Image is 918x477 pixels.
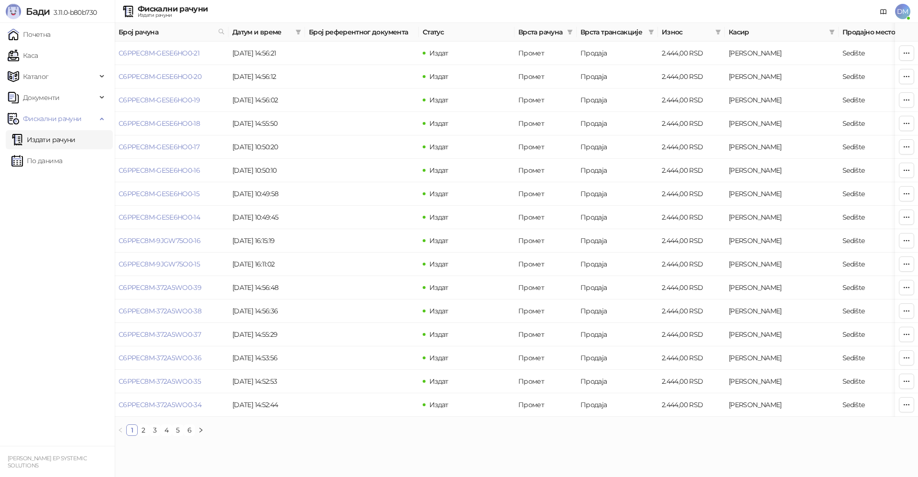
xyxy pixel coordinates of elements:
[514,42,577,65] td: Промет
[725,159,839,182] td: Darko Marković
[229,42,305,65] td: [DATE] 14:56:21
[429,143,448,151] span: Издат
[729,27,825,37] span: Касир
[119,49,199,57] a: C6PPEC8M-GESE6HO0-21
[580,27,645,37] span: Врста трансакције
[115,346,229,370] td: C6PPEC8M-372A5WO0-36
[126,424,138,436] li: 1
[23,109,81,128] span: Фискални рачуни
[115,393,229,417] td: C6PPEC8M-372A5WO0-34
[829,29,835,35] span: filter
[184,425,195,435] a: 6
[119,27,214,37] span: Број рачуна
[115,23,229,42] th: Број рачуна
[514,65,577,89] td: Промет
[8,455,87,469] small: [PERSON_NAME] EP SYSTEMIC SOLUTIONS
[514,206,577,229] td: Промет
[118,427,123,433] span: left
[119,72,201,81] a: C6PPEC8M-GESE6HO0-20
[229,276,305,300] td: [DATE] 14:56:48
[725,300,839,323] td: Darko Marković
[119,213,200,222] a: C6PPEC8M-GESE6HO0-14
[119,330,201,339] a: C6PPEC8M-372A5WO0-37
[229,159,305,182] td: [DATE] 10:50:10
[577,323,658,346] td: Продаја
[115,424,126,436] button: left
[50,8,97,17] span: 3.11.0-b80b730
[429,330,448,339] span: Издат
[565,25,575,39] span: filter
[577,300,658,323] td: Продаја
[514,253,577,276] td: Промет
[429,236,448,245] span: Издат
[138,425,149,435] a: 2
[658,276,725,300] td: 2.444,00 RSD
[725,346,839,370] td: Darko Marković
[577,206,658,229] td: Продаја
[725,370,839,393] td: Darko Marković
[577,23,658,42] th: Врста трансакције
[115,229,229,253] td: C6PPEC8M-9JGW75O0-16
[429,213,448,222] span: Издат
[658,182,725,206] td: 2.444,00 RSD
[172,424,184,436] li: 5
[658,300,725,323] td: 2.444,00 RSD
[119,354,201,362] a: C6PPEC8M-372A5WO0-36
[715,29,721,35] span: filter
[827,25,837,39] span: filter
[725,135,839,159] td: Darko Marković
[115,65,229,89] td: C6PPEC8M-GESE6HO0-20
[119,166,200,175] a: C6PPEC8M-GESE6HO0-16
[658,159,725,182] td: 2.444,00 RSD
[577,393,658,417] td: Продаја
[658,253,725,276] td: 2.444,00 RSD
[195,424,207,436] li: Следећа страна
[115,300,229,323] td: C6PPEC8M-372A5WO0-38
[713,25,723,39] span: filter
[429,72,448,81] span: Издат
[229,370,305,393] td: [DATE] 14:52:53
[115,89,229,112] td: C6PPEC8M-GESE6HO0-19
[518,27,563,37] span: Врста рачуна
[577,346,658,370] td: Продаја
[229,393,305,417] td: [DATE] 14:52:44
[229,65,305,89] td: [DATE] 14:56:12
[195,424,207,436] button: right
[115,370,229,393] td: C6PPEC8M-372A5WO0-35
[119,307,201,315] a: C6PPEC8M-372A5WO0-38
[725,206,839,229] td: Darko Marković
[161,425,172,435] a: 4
[577,229,658,253] td: Продаја
[514,346,577,370] td: Промет
[115,159,229,182] td: C6PPEC8M-GESE6HO0-16
[138,5,208,13] div: Фискални рачуни
[119,400,201,409] a: C6PPEC8M-372A5WO0-34
[725,23,839,42] th: Касир
[577,159,658,182] td: Продаја
[577,42,658,65] td: Продаја
[577,89,658,112] td: Продаја
[514,393,577,417] td: Промет
[119,260,200,268] a: C6PPEC8M-9JGW75O0-15
[26,6,50,17] span: Бади
[429,400,448,409] span: Издат
[11,130,76,149] a: Издати рачуни
[662,27,711,37] span: Износ
[305,23,419,42] th: Број референтног документа
[294,25,303,39] span: filter
[876,4,891,19] a: Документација
[229,346,305,370] td: [DATE] 14:53:56
[658,346,725,370] td: 2.444,00 RSD
[514,89,577,112] td: Промет
[115,253,229,276] td: C6PPEC8M-9JGW75O0-15
[658,65,725,89] td: 2.444,00 RSD
[514,135,577,159] td: Промет
[646,25,656,39] span: filter
[514,229,577,253] td: Промет
[429,96,448,104] span: Издат
[658,229,725,253] td: 2.444,00 RSD
[725,182,839,206] td: Darko Marković
[127,425,137,435] a: 1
